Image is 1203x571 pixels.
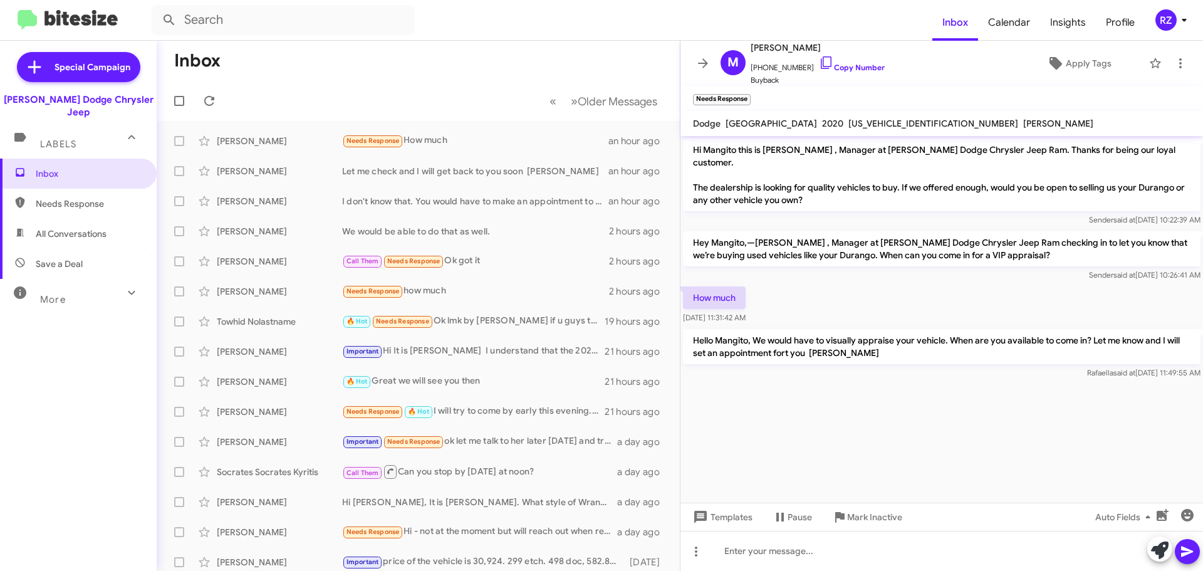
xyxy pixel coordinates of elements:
button: Apply Tags [1014,52,1143,75]
div: Can you stop by [DATE] at noon? [342,464,617,479]
div: price of the vehicle is 30,924. 299 etch. 498 doc, 582.89 is estimated dmv (any overage you will ... [342,555,623,569]
div: Towhid Nolastname [217,315,342,328]
span: [PERSON_NAME] [1023,118,1093,129]
span: Sender [DATE] 10:22:39 AM [1089,215,1200,224]
span: Call Them [346,257,379,265]
span: Pause [788,506,812,528]
span: Rafaella [DATE] 11:49:55 AM [1087,368,1200,377]
span: Buyback [751,74,885,86]
a: Calendar [978,4,1040,41]
p: Hi Mangito this is [PERSON_NAME] , Manager at [PERSON_NAME] Dodge Chrysler Jeep Ram. Thanks for b... [683,139,1200,211]
div: [PERSON_NAME] [217,165,342,177]
a: Inbox [932,4,978,41]
div: an hour ago [608,135,670,147]
span: Templates [690,506,753,528]
div: [PERSON_NAME] [217,135,342,147]
span: said at [1113,270,1135,280]
button: Next [563,88,665,114]
div: a day ago [617,496,670,508]
span: Older Messages [578,95,657,108]
span: Mark Inactive [847,506,902,528]
div: How much [342,134,608,148]
span: Special Campaign [55,61,130,73]
span: Needs Response [346,528,400,536]
p: Hello Mangito, We would have to visually appraise your vehicle. When are you available to come in... [683,329,1200,364]
h1: Inbox [174,51,221,71]
div: 21 hours ago [605,345,670,358]
div: [PERSON_NAME] [217,225,342,238]
small: Needs Response [693,94,751,105]
span: M [727,53,739,73]
div: [PERSON_NAME] [217,436,342,448]
div: 21 hours ago [605,375,670,388]
div: Hi [PERSON_NAME], It is [PERSON_NAME]. What style of Wrangler are you looking for? [342,496,617,508]
div: an hour ago [608,195,670,207]
div: We would be able to do that as well. [342,225,609,238]
span: Needs Response [387,257,440,265]
div: [PERSON_NAME] [217,496,342,508]
span: said at [1113,215,1135,224]
span: Apply Tags [1066,52,1112,75]
span: 2020 [822,118,843,129]
div: [PERSON_NAME] [217,285,342,298]
div: [PERSON_NAME] [217,255,342,268]
span: Inbox [36,167,142,180]
div: Socrates Socrates Kyritis [217,466,342,478]
span: [PERSON_NAME] [751,40,885,55]
div: 2 hours ago [609,225,670,238]
span: Needs Response [387,437,440,446]
div: [DATE] [623,556,670,568]
span: [PHONE_NUMBER] [751,55,885,74]
p: How much [683,286,746,309]
a: Special Campaign [17,52,140,82]
div: [PERSON_NAME] [217,406,342,418]
span: Sender [DATE] 10:26:41 AM [1089,270,1200,280]
span: Auto Fields [1095,506,1155,528]
div: Ok lmk by [PERSON_NAME] if u guys trying to let it go. I have to make decision by [PERSON_NAME] [342,314,605,328]
span: Important [346,437,379,446]
span: All Conversations [36,228,107,240]
div: I will try to come by early this evening. How late are you open [342,404,605,419]
div: Hi It is [PERSON_NAME] I understand that the 2026 Grand Cherokee release is some time in the firs... [342,344,605,359]
div: [PERSON_NAME] [217,195,342,207]
div: Hi - not at the moment but will reach out when ready Thanks [342,525,617,539]
a: Profile [1096,4,1145,41]
div: Great we will see you then [342,374,605,389]
span: More [40,294,66,305]
div: 21 hours ago [605,406,670,418]
div: I don't know that. You would have to make an appointment to have nyoir vehicle appraised. Let me ... [342,195,608,207]
span: 🔥 Hot [346,377,368,385]
div: ok let me talk to her later [DATE] and try to coordinate, she is an elementary school teacher so ... [342,434,617,449]
div: 2 hours ago [609,285,670,298]
span: said at [1113,368,1135,377]
div: 2 hours ago [609,255,670,268]
span: » [571,93,578,109]
span: Insights [1040,4,1096,41]
span: 🔥 Hot [408,407,429,416]
div: [PERSON_NAME] [217,345,342,358]
span: « [549,93,556,109]
span: Needs Response [346,137,400,145]
div: [PERSON_NAME] [217,526,342,538]
p: Hey Mangito,—[PERSON_NAME] , Manager at [PERSON_NAME] Dodge Chrysler Jeep Ram checking in to let ... [683,231,1200,266]
span: Needs Response [36,197,142,210]
span: Needs Response [376,317,429,325]
div: Let me check and I will get back to you soon [PERSON_NAME] [342,165,608,177]
button: Templates [680,506,763,528]
span: Dodge [693,118,721,129]
div: a day ago [617,466,670,478]
button: Pause [763,506,822,528]
button: Auto Fields [1085,506,1165,528]
span: [US_VEHICLE_IDENTIFICATION_NUMBER] [848,118,1018,129]
button: Mark Inactive [822,506,912,528]
span: Needs Response [346,407,400,416]
span: Labels [40,139,76,150]
div: a day ago [617,526,670,538]
nav: Page navigation example [543,88,665,114]
span: Needs Response [346,287,400,295]
div: RZ [1155,9,1177,31]
input: Search [152,5,415,35]
span: Important [346,347,379,355]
